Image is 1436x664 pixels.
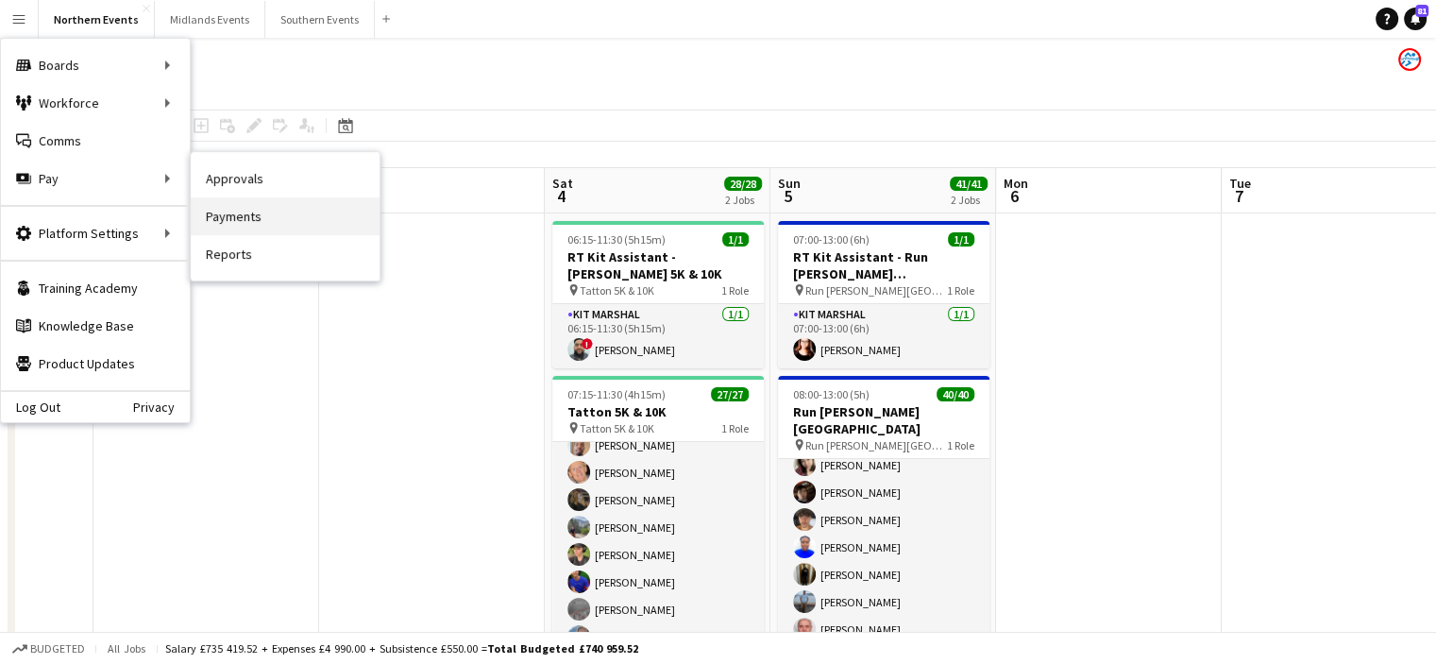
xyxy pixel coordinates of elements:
[1,307,190,345] a: Knowledge Base
[567,387,666,401] span: 07:15-11:30 (4h15m)
[552,304,764,368] app-card-role: Kit Marshal1/106:15-11:30 (5h15m)![PERSON_NAME]
[1,214,190,252] div: Platform Settings
[1,84,190,122] div: Workforce
[1,122,190,160] a: Comms
[778,376,989,655] app-job-card: 08:00-13:00 (5h)40/40Run [PERSON_NAME][GEOGRAPHIC_DATA] Run [PERSON_NAME][GEOGRAPHIC_DATA]1 RoleE...
[9,638,88,659] button: Budgeted
[580,283,654,298] span: Tatton 5K & 10K
[1229,175,1251,192] span: Tue
[793,232,870,247] span: 07:00-13:00 (6h)
[155,1,265,38] button: Midlands Events
[778,403,989,437] h3: Run [PERSON_NAME][GEOGRAPHIC_DATA]
[711,387,749,401] span: 27/27
[778,221,989,368] app-job-card: 07:00-13:00 (6h)1/1RT Kit Assistant - Run [PERSON_NAME][GEOGRAPHIC_DATA] Run [PERSON_NAME][GEOGRA...
[549,185,573,207] span: 4
[30,642,85,655] span: Budgeted
[805,283,947,298] span: Run [PERSON_NAME][GEOGRAPHIC_DATA]
[552,221,764,368] app-job-card: 06:15-11:30 (5h15m)1/1RT Kit Assistant - [PERSON_NAME] 5K & 10K Tatton 5K & 10K1 RoleKit Marshal1...
[721,283,749,298] span: 1 Role
[1,400,60,415] a: Log Out
[567,232,666,247] span: 06:15-11:30 (5h15m)
[580,421,654,435] span: Tatton 5K & 10K
[947,283,974,298] span: 1 Role
[1004,175,1028,192] span: Mon
[1415,5,1428,17] span: 81
[778,304,989,368] app-card-role: Kit Marshal1/107:00-13:00 (6h)[PERSON_NAME]
[165,641,638,655] div: Salary £735 419.52 + Expenses £4 990.00 + Subsistence £550.00 =
[948,232,974,247] span: 1/1
[191,160,380,197] a: Approvals
[721,421,749,435] span: 1 Role
[487,641,638,655] span: Total Budgeted £740 959.52
[951,193,987,207] div: 2 Jobs
[778,248,989,282] h3: RT Kit Assistant - Run [PERSON_NAME][GEOGRAPHIC_DATA]
[950,177,988,191] span: 41/41
[552,376,764,655] app-job-card: 07:15-11:30 (4h15m)27/27Tatton 5K & 10K Tatton 5K & 10K1 Role[PERSON_NAME][PERSON_NAME][PERSON_NA...
[552,403,764,420] h3: Tatton 5K & 10K
[1001,185,1028,207] span: 6
[722,232,749,247] span: 1/1
[725,193,761,207] div: 2 Jobs
[265,1,375,38] button: Southern Events
[582,338,593,349] span: !
[1,46,190,84] div: Boards
[947,438,974,452] span: 1 Role
[1404,8,1427,30] a: 81
[778,175,801,192] span: Sun
[133,400,190,415] a: Privacy
[191,197,380,235] a: Payments
[1,160,190,197] div: Pay
[1398,48,1421,71] app-user-avatar: RunThrough Events
[552,248,764,282] h3: RT Kit Assistant - [PERSON_NAME] 5K & 10K
[552,175,573,192] span: Sat
[104,641,149,655] span: All jobs
[191,235,380,273] a: Reports
[724,177,762,191] span: 28/28
[1,345,190,383] a: Product Updates
[775,185,801,207] span: 5
[805,438,947,452] span: Run [PERSON_NAME][GEOGRAPHIC_DATA]
[39,1,155,38] button: Northern Events
[1226,185,1251,207] span: 7
[793,387,870,401] span: 08:00-13:00 (5h)
[937,387,974,401] span: 40/40
[1,269,190,307] a: Training Academy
